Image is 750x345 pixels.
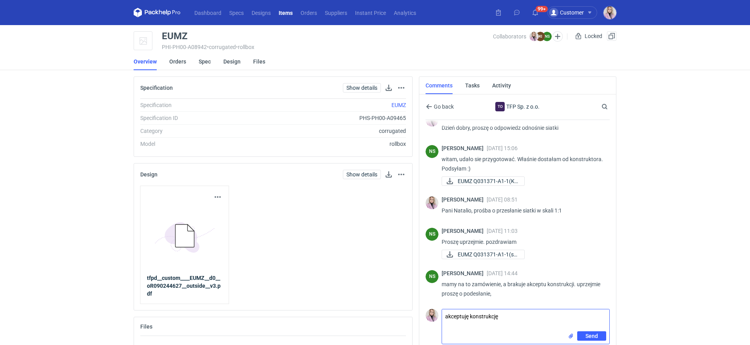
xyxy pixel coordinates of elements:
span: [PERSON_NAME] [442,196,487,203]
div: Natalia Stępak [426,270,438,283]
button: Download design [384,170,393,179]
a: Designs [248,8,275,17]
div: EUMZ Q031371-A1-1(skala 1).pdf [442,250,520,259]
a: EUMZ [391,102,406,108]
a: Dashboard [190,8,225,17]
div: PHI-PH00-A08942 [162,44,493,50]
span: Collaborators [493,33,526,40]
p: mamy na to zamówienie, a brakuje akceptu konstrukcji. uprzejmie proszę o podesłanie, [442,280,603,298]
p: Dzień dobry, proszę o odpowiedz odnośnie siatki [442,123,603,133]
a: EUMZ Q031371-A1-1(sk... [442,250,525,259]
img: Klaudia Wiśniewska [529,32,539,41]
span: • corrugated [207,44,236,50]
a: Activity [492,77,511,94]
a: Analytics [390,8,420,17]
div: corrugated [246,127,406,135]
img: Klaudia Wiśniewska [426,309,438,322]
div: rollbox [246,140,406,148]
div: EUMZ Q031371-A1-1(K).PDF [442,176,520,186]
div: Specification [140,101,246,109]
span: EUMZ Q031371-A1-1(K)... [458,177,518,185]
p: witam, udało sie przygotować. Właśnie dostałam od konstruktora. Podsyłam :) [442,154,603,173]
button: Send [577,331,606,341]
span: EUMZ Q031371-A1-1(sk... [458,250,518,259]
h2: Files [140,323,152,330]
span: [PERSON_NAME] [442,270,487,276]
button: Edit collaborators [553,31,563,42]
a: tfpd__custom____EUMZ__d0__oR090244627__outside__v3.pdf [147,274,223,298]
span: [DATE] 14:44 [487,270,518,276]
a: Orders [169,53,186,70]
div: Locked [574,31,604,41]
div: PHS-PH00-A09465 [246,114,406,122]
div: TFP Sp. z o.o. [495,102,505,111]
span: Send [585,333,598,339]
img: Klaudia Wiśniewska [603,6,616,19]
a: Orders [297,8,321,17]
img: Klaudia Wiśniewska [426,196,438,209]
a: Suppliers [321,8,351,17]
a: Instant Price [351,8,390,17]
button: Duplicate Item [607,31,616,41]
span: • rollbox [236,44,254,50]
div: Model [140,140,246,148]
button: 99+ [529,6,542,19]
a: Overview [134,53,157,70]
figcaption: To [495,102,505,111]
button: Go back [426,102,454,111]
h2: Design [140,171,158,178]
textarea: akceptuję konstrukcję [442,309,609,331]
span: [PERSON_NAME] [442,228,487,234]
span: Go back [432,104,454,109]
input: Search [600,102,625,111]
p: Proszę uprzejmie. pozdrawiam [442,237,603,247]
a: Tasks [465,77,480,94]
a: Show details [343,83,381,93]
button: Actions [213,192,223,202]
a: Design [223,53,241,70]
a: Items [275,8,297,17]
div: Customer [549,8,584,17]
button: Actions [397,83,406,93]
h2: Specification [140,85,173,91]
a: Show details [343,170,381,179]
span: [PERSON_NAME] [442,145,487,151]
div: Natalia Stępak [426,145,438,158]
figcaption: NS [426,228,438,241]
a: Specs [225,8,248,17]
button: Customer [547,6,603,19]
span: [DATE] 08:51 [487,196,518,203]
strong: tfpd__custom____EUMZ__d0__oR090244627__outside__v3.pdf [147,275,221,297]
a: Files [253,53,265,70]
div: Specification ID [140,114,246,122]
div: TFP Sp. z o.o. [480,102,556,111]
span: [DATE] 11:03 [487,228,518,234]
button: Actions [397,170,406,179]
div: Category [140,127,246,135]
svg: Packhelp Pro [134,8,181,17]
a: EUMZ Q031371-A1-1(K)... [442,176,525,186]
p: Pani Natalio, prośba o przesłanie siatki w skali 1:1 [442,206,603,215]
button: Download specification [384,83,393,93]
figcaption: NS [426,145,438,158]
div: EUMZ [162,31,188,41]
a: Comments [426,77,453,94]
figcaption: KI [536,32,545,41]
span: [DATE] 15:06 [487,145,518,151]
div: Natalia Stępak [426,228,438,241]
figcaption: NS [426,270,438,283]
figcaption: NS [542,32,552,41]
a: Spec [199,53,211,70]
img: Klaudia Wiśniewska [426,114,438,127]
